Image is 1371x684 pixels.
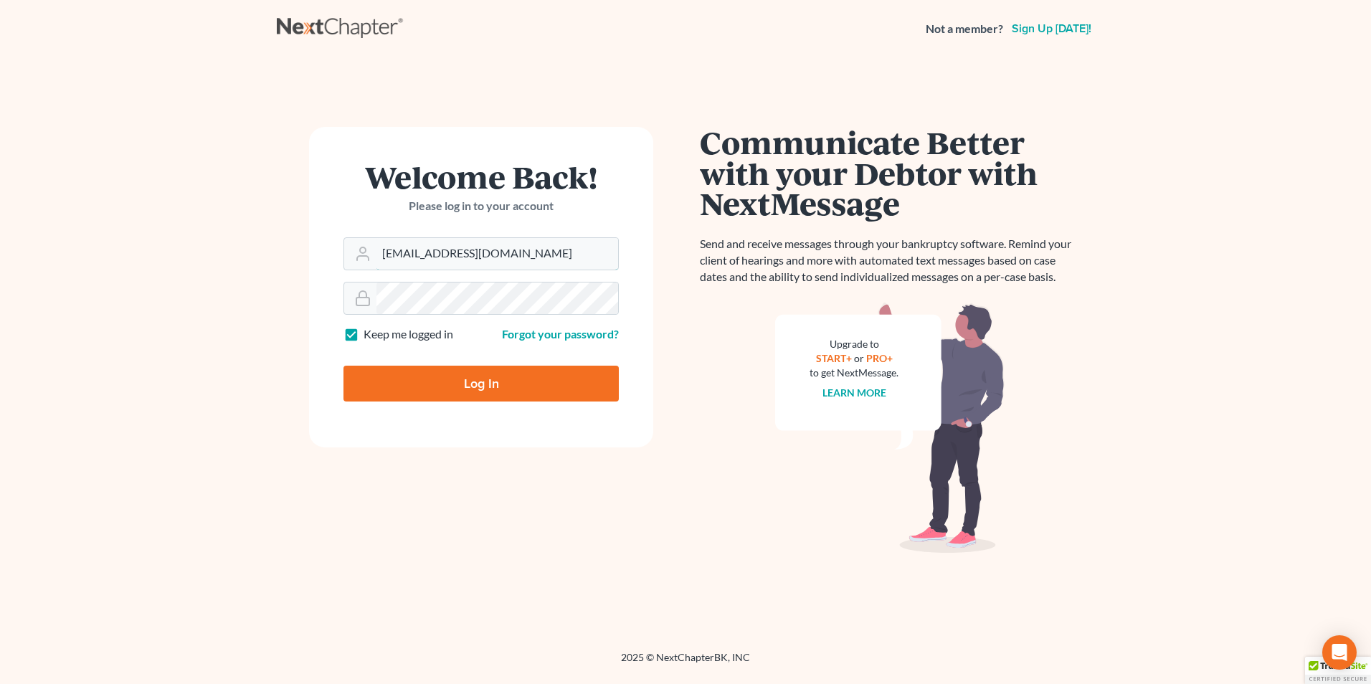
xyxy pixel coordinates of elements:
[700,236,1080,285] p: Send and receive messages through your bankruptcy software. Remind your client of hearings and mo...
[700,127,1080,219] h1: Communicate Better with your Debtor with NextMessage
[816,352,852,364] a: START+
[775,303,1005,554] img: nextmessage_bg-59042aed3d76b12b5cd301f8e5b87938c9018125f34e5fa2b7a6b67550977c72.svg
[1322,635,1357,670] div: Open Intercom Messenger
[1305,657,1371,684] div: TrustedSite Certified
[866,352,893,364] a: PRO+
[1009,23,1094,34] a: Sign up [DATE]!
[926,21,1003,37] strong: Not a member?
[822,386,886,399] a: Learn more
[364,326,453,343] label: Keep me logged in
[810,366,898,380] div: to get NextMessage.
[810,337,898,351] div: Upgrade to
[376,238,618,270] input: Email Address
[343,198,619,214] p: Please log in to your account
[343,161,619,192] h1: Welcome Back!
[854,352,864,364] span: or
[277,650,1094,676] div: 2025 © NextChapterBK, INC
[343,366,619,402] input: Log In
[502,327,619,341] a: Forgot your password?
